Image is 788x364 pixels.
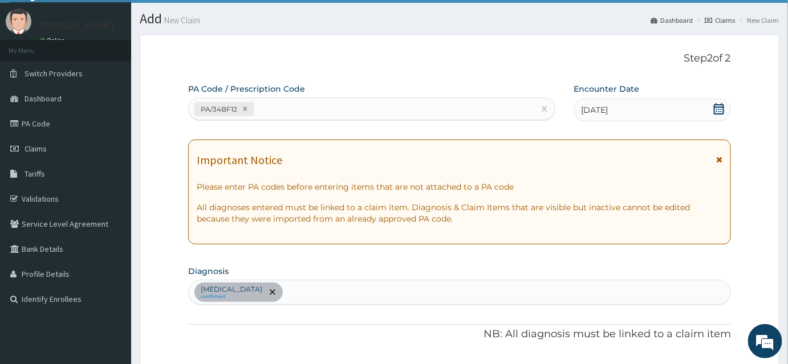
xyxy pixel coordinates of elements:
[40,36,67,44] a: Online
[140,11,779,26] h1: Add
[188,265,229,277] label: Diagnosis
[267,287,278,297] span: remove selection option
[581,104,608,116] span: [DATE]
[197,154,282,166] h1: Important Notice
[66,109,157,224] span: We're online!
[197,103,239,116] div: PA/34BF12
[21,57,46,85] img: d_794563401_company_1708531726252_794563401
[201,294,262,300] small: confirmed
[6,9,31,34] img: User Image
[25,169,45,179] span: Tariffs
[197,181,722,193] p: Please enter PA codes before entering items that are not attached to a PA code
[201,285,262,294] p: [MEDICAL_DATA]
[162,16,200,24] small: New Claim
[25,144,47,154] span: Claims
[187,6,214,33] div: Minimize live chat window
[59,64,192,79] div: Chat with us now
[25,93,62,104] span: Dashboard
[197,202,722,224] p: All diagnoses entered must be linked to a claim item. Diagnosis & Claim Items that are visible bu...
[40,21,115,31] p: [PERSON_NAME]
[188,52,731,65] p: Step 2 of 2
[25,68,83,79] span: Switch Providers
[188,327,731,342] p: NB: All diagnosis must be linked to a claim item
[651,15,693,25] a: Dashboard
[188,83,305,95] label: PA Code / Prescription Code
[705,15,736,25] a: Claims
[737,15,779,25] li: New Claim
[574,83,639,95] label: Encounter Date
[6,243,217,283] textarea: Type your message and hit 'Enter'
